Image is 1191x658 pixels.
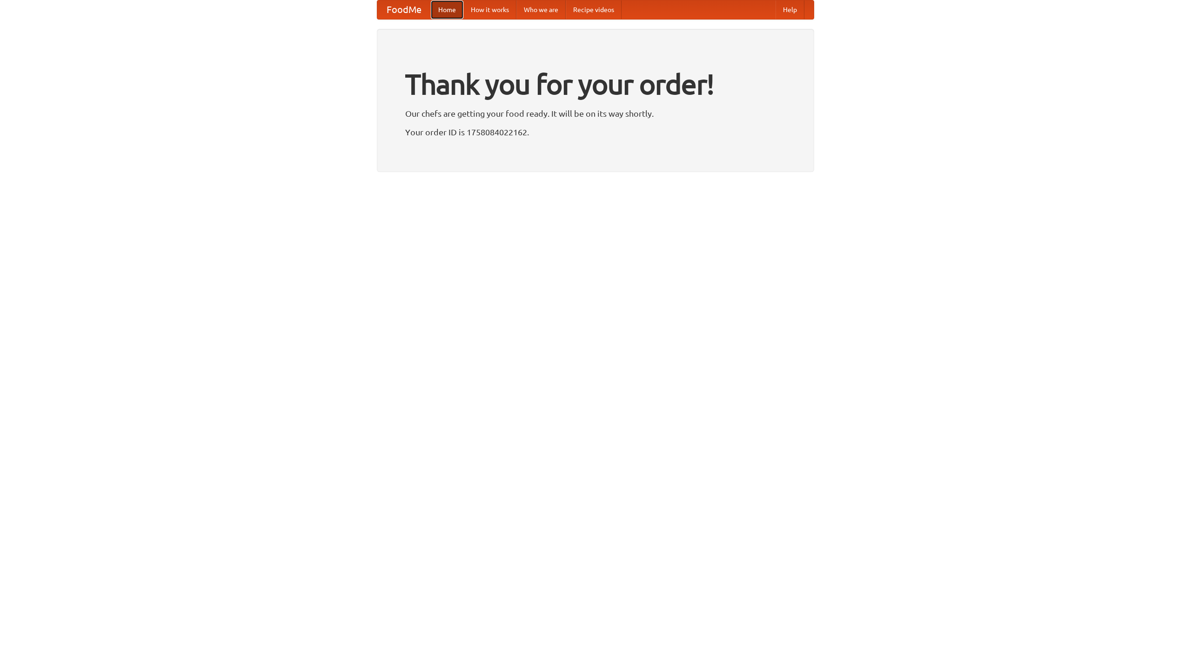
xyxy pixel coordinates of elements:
[463,0,516,19] a: How it works
[405,106,786,120] p: Our chefs are getting your food ready. It will be on its way shortly.
[431,0,463,19] a: Home
[776,0,804,19] a: Help
[405,125,786,139] p: Your order ID is 1758084022162.
[377,0,431,19] a: FoodMe
[405,62,786,106] h1: Thank you for your order!
[566,0,622,19] a: Recipe videos
[516,0,566,19] a: Who we are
